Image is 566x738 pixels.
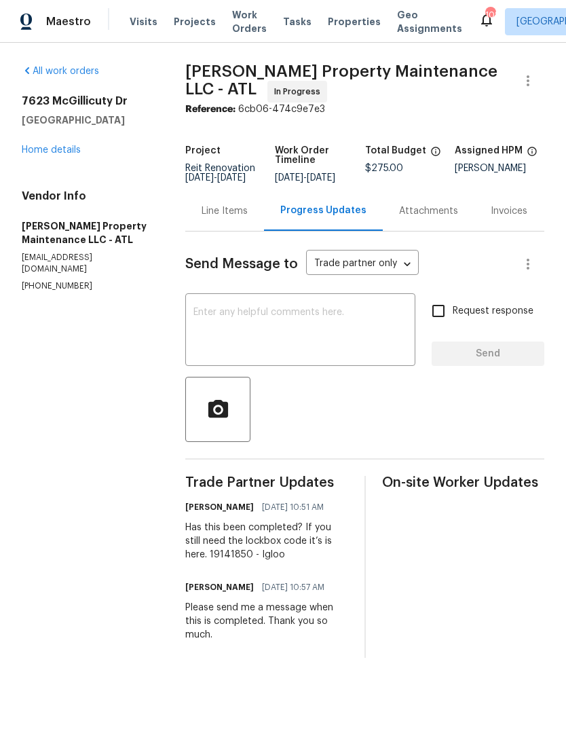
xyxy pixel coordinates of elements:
[46,15,91,29] span: Maestro
[202,204,248,218] div: Line Items
[283,17,312,26] span: Tasks
[399,204,458,218] div: Attachments
[382,476,545,490] span: On-site Worker Updates
[275,173,303,183] span: [DATE]
[22,189,153,203] h4: Vendor Info
[22,94,153,108] h2: 7623 McGillicuty Dr
[185,580,254,594] h6: [PERSON_NAME]
[185,500,254,514] h6: [PERSON_NAME]
[185,164,255,183] span: Reit Renovation
[275,146,364,165] h5: Work Order Timeline
[174,15,216,29] span: Projects
[22,67,99,76] a: All work orders
[22,145,81,155] a: Home details
[185,63,497,97] span: [PERSON_NAME] Property Maintenance LLC - ATL
[185,146,221,155] h5: Project
[185,601,348,642] div: Please send me a message when this is completed. Thank you so much.
[453,304,533,318] span: Request response
[307,173,335,183] span: [DATE]
[232,8,267,35] span: Work Orders
[22,219,153,246] h5: [PERSON_NAME] Property Maintenance LLC - ATL
[455,164,544,173] div: [PERSON_NAME]
[306,253,419,276] div: Trade partner only
[262,500,324,514] span: [DATE] 10:51 AM
[185,103,544,116] div: 6cb06-474c9e7e3
[485,8,495,22] div: 102
[455,146,523,155] h5: Assigned HPM
[274,85,326,98] span: In Progress
[130,15,157,29] span: Visits
[185,521,348,561] div: Has this been completed? If you still need the lockbox code it’s is here. 19141850 - Igloo
[185,257,298,271] span: Send Message to
[397,8,462,35] span: Geo Assignments
[22,113,153,127] h5: [GEOGRAPHIC_DATA]
[217,173,246,183] span: [DATE]
[328,15,381,29] span: Properties
[262,580,324,594] span: [DATE] 10:57 AM
[185,173,246,183] span: -
[491,204,527,218] div: Invoices
[365,164,403,173] span: $275.00
[527,146,537,164] span: The hpm assigned to this work order.
[280,204,366,217] div: Progress Updates
[185,105,235,114] b: Reference:
[275,173,335,183] span: -
[22,252,153,275] p: [EMAIL_ADDRESS][DOMAIN_NAME]
[22,280,153,292] p: [PHONE_NUMBER]
[185,476,348,490] span: Trade Partner Updates
[430,146,441,164] span: The total cost of line items that have been proposed by Opendoor. This sum includes line items th...
[185,173,214,183] span: [DATE]
[365,146,426,155] h5: Total Budget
